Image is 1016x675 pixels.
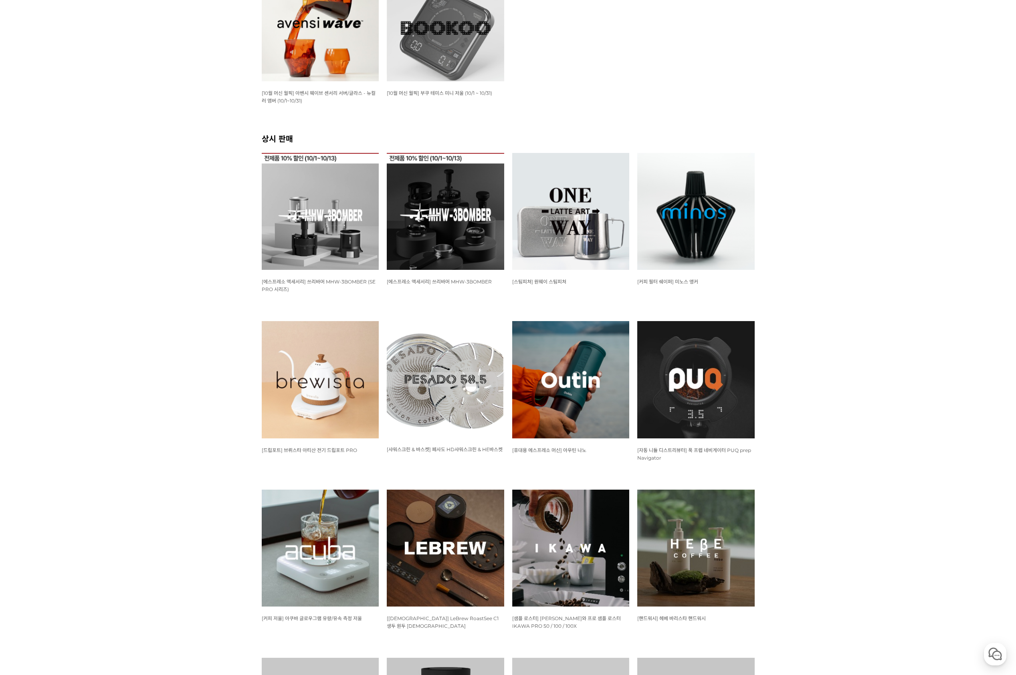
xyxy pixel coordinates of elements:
[512,279,566,285] span: [스팀피쳐] 원웨이 스팀피쳐
[2,254,53,274] a: 홈
[262,447,357,453] a: [드립포트] 브뤼스타 아티산 전기 드립포트 PRO
[512,321,630,438] img: 아우틴 나노 휴대용 에스프레소 머신
[262,321,379,438] img: 브뤼스타, brewista, 아티산, 전기 드립포트
[387,90,492,96] a: [10월 머신 월픽] 부쿠 테미스 미니 저울 (10/1 ~ 10/31)
[637,321,755,438] img: 푹 프레스 PUQ PRESS
[262,90,376,104] a: [10월 머신 월픽] 아벤시 웨이브 센서리 서버/글라스 - 뉴컬러 앰버 (10/1~10/31)
[512,153,630,270] img: 원웨이 스팀피쳐
[262,133,755,144] h2: 상시 판매
[637,278,698,285] a: [커피 필터 쉐이퍼] 미노스 앵커
[387,446,503,452] a: [샤워스크린 & 바스켓] 페사도 HD샤워스크린 & HE바스켓
[387,153,504,270] img: 쓰리바머 MHW-3BOMBER
[512,447,586,453] a: [휴대용 에스프레소 머신] 아우틴 나노
[387,490,504,607] img: 르브루 LeBrew
[637,615,706,621] span: [핸드워시] 헤베 바리스타 핸드워시
[637,447,751,461] span: [자동 니들 디스트리뷰터] 푹 프렙 네비게이터 PUQ prep Navigator
[387,615,499,629] span: [[DEMOGRAPHIC_DATA]] LeBrew RoastSee C1 생두 원두 [DEMOGRAPHIC_DATA]
[387,279,492,285] span: [에스프레소 액세서리] 쓰리바머 MHW-3BOMBER
[262,153,379,270] img: 쓰리바머 MHW-3BOMBER SE PRO 시리즈
[124,266,133,272] span: 설정
[73,266,83,273] span: 대화
[637,153,755,270] img: 미노스 앵커
[387,278,492,285] a: [에스프레소 액세서리] 쓰리바머 MHW-3BOMBER
[637,615,706,621] a: [핸드워시] 헤베 바리스타 핸드워시
[637,279,698,285] span: [커피 필터 쉐이퍼] 미노스 앵커
[103,254,154,274] a: 설정
[512,447,586,453] span: [휴대용 에스프레소 머신] 아우틴 나노
[387,321,504,438] img: 페사도 HD샤워스크린, HE바스켓
[637,490,755,607] img: 헤베 바리스타 핸드워시
[637,447,751,461] a: [자동 니들 디스트리뷰터] 푹 프렙 네비게이터 PUQ prep Navigator
[262,490,379,607] img: 아쿠바 글로우그램 유량/유속 측정 저울
[512,278,566,285] a: [스팀피쳐] 원웨이 스팀피쳐
[262,615,362,621] a: [커피 저울] 아쿠바 글로우그램 유량/유속 측정 저울
[262,447,357,453] span: [드립포트] 브뤼스타 아티산 전기 드립포트 PRO
[262,615,362,621] span: [커피 저울] 아쿠바 글로우그램 유량/유속 측정 저울
[53,254,103,274] a: 대화
[25,266,30,272] span: 홈
[512,615,621,629] span: [샘플 로스터] [PERSON_NAME]와 프로 샘플 로스터 IKAWA PRO 50 / 100 / 100X
[262,278,376,292] a: [에스프레소 액세서리] 쓰리바머 MHW-3BOMBER (SE PRO 시리즈)
[387,615,499,629] a: [[DEMOGRAPHIC_DATA]] LeBrew RoastSee C1 생두 원두 [DEMOGRAPHIC_DATA]
[387,446,503,452] span: [샤워스크린 & 바스켓] 페사도 HD샤워스크린 & HE바스켓
[512,615,621,629] a: [샘플 로스터] [PERSON_NAME]와 프로 샘플 로스터 IKAWA PRO 50 / 100 / 100X
[262,279,376,292] span: [에스프레소 액세서리] 쓰리바머 MHW-3BOMBER (SE PRO 시리즈)
[512,490,630,607] img: IKAWA PRO 50, IKAWA PRO 100, IKAWA PRO 100X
